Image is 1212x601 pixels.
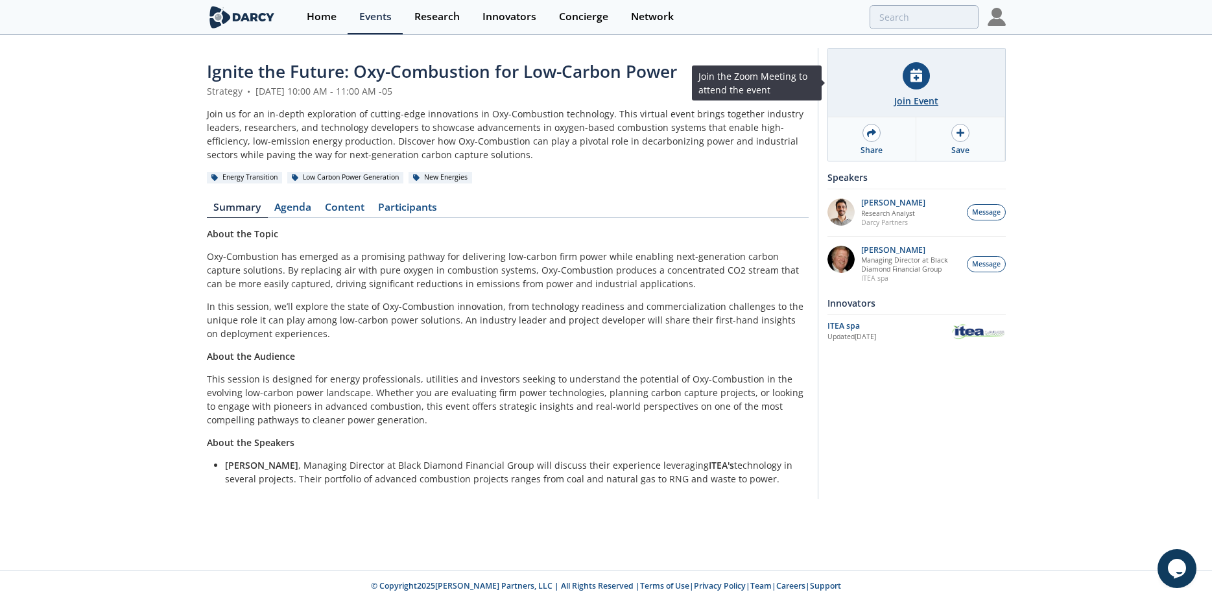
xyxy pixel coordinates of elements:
[861,274,960,283] p: ITEA spa
[861,255,960,274] p: Managing Director at Black Diamond Financial Group
[640,580,689,591] a: Terms of Use
[559,12,608,22] div: Concierge
[318,202,372,218] a: Content
[861,246,960,255] p: [PERSON_NAME]
[709,459,734,471] strong: ITEA's
[827,198,855,226] img: e78dc165-e339-43be-b819-6f39ce58aec6
[1158,549,1199,588] iframe: chat widget
[827,292,1006,314] div: Innovators
[245,85,253,97] span: •
[827,246,855,273] img: 5c882eca-8b14-43be-9dc2-518e113e9a37
[951,145,969,156] div: Save
[631,12,674,22] div: Network
[861,218,925,227] p: Darcy Partners
[967,256,1006,272] button: Message
[482,12,536,22] div: Innovators
[827,320,1006,342] a: ITEA spa Updated[DATE] ITEA spa
[810,580,841,591] a: Support
[372,202,444,218] a: Participants
[861,145,883,156] div: Share
[827,320,951,332] div: ITEA spa
[750,580,772,591] a: Team
[951,322,1006,341] img: ITEA spa
[207,60,677,83] span: Ignite the Future: Oxy-Combustion for Low-Carbon Power
[126,580,1086,592] p: © Copyright 2025 [PERSON_NAME] Partners, LLC | All Rights Reserved | | | | |
[776,580,805,591] a: Careers
[225,459,298,471] strong: [PERSON_NAME]
[972,207,1001,218] span: Message
[207,107,809,161] div: Join us for an in-depth exploration of cutting-edge innovations in Oxy-Combustion technology. Thi...
[207,202,268,218] a: Summary
[861,209,925,218] p: Research Analyst
[414,12,460,22] div: Research
[359,12,392,22] div: Events
[225,458,800,486] li: , Managing Director at Black Diamond Financial Group will discuss their experience leveraging tec...
[207,300,809,340] p: In this session, we’ll explore the state of Oxy-Combustion innovation, from technology readiness ...
[861,198,925,207] p: [PERSON_NAME]
[694,580,746,591] a: Privacy Policy
[207,372,809,427] p: This session is designed for energy professionals, utilities and investors seeking to understand ...
[409,172,473,183] div: New Energies
[972,259,1001,270] span: Message
[207,228,278,240] strong: About the Topic
[207,350,295,362] strong: About the Audience
[870,5,979,29] input: Advanced Search
[988,8,1006,26] img: Profile
[268,202,318,218] a: Agenda
[207,250,809,290] p: Oxy-Combustion has emerged as a promising pathway for delivering low-carbon firm power while enab...
[827,332,951,342] div: Updated [DATE]
[207,436,294,449] strong: About the Speakers
[967,204,1006,220] button: Message
[207,84,809,98] div: Strategy [DATE] 10:00 AM - 11:00 AM -05
[207,6,278,29] img: logo-wide.svg
[894,94,938,108] div: Join Event
[307,12,337,22] div: Home
[207,172,283,183] div: Energy Transition
[827,166,1006,189] div: Speakers
[287,172,404,183] div: Low Carbon Power Generation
